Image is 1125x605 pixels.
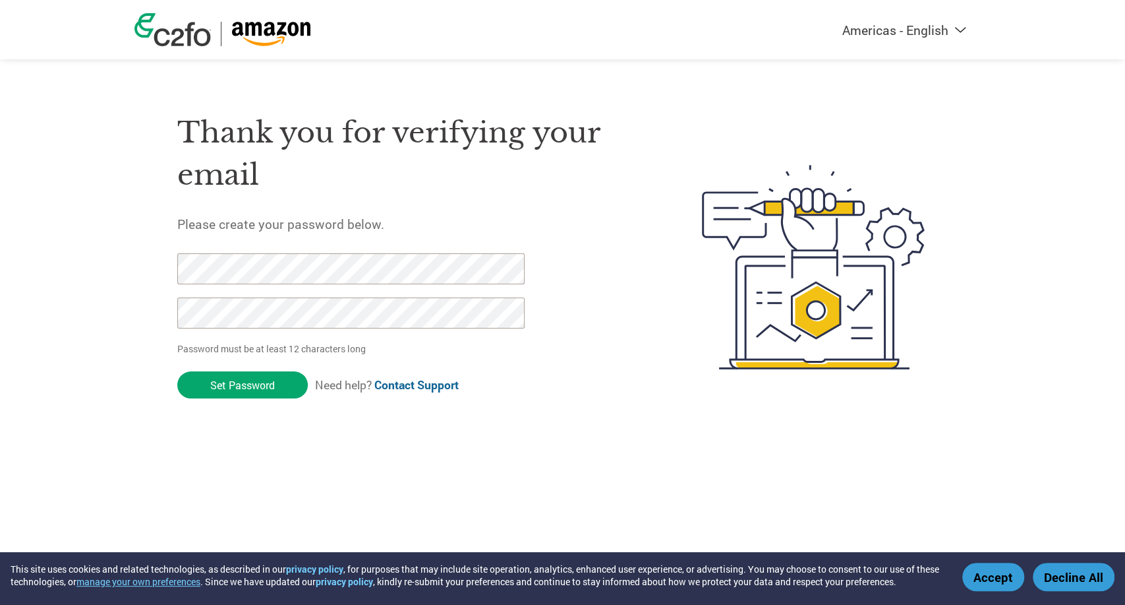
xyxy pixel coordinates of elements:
[177,342,529,356] p: Password must be at least 12 characters long
[962,563,1024,591] button: Accept
[1033,563,1114,591] button: Decline All
[286,563,343,575] a: privacy policy
[177,371,308,398] input: Set Password
[11,563,943,588] div: This site uses cookies and related technologies, as described in our , for purposes that may incl...
[678,92,948,442] img: create-password
[374,377,459,393] a: Contact Support
[76,575,200,588] button: manage your own preferences
[315,377,459,393] span: Need help?
[316,575,373,588] a: privacy policy
[177,216,640,232] h5: Please create your password below.
[231,22,311,46] img: Amazon
[177,111,640,197] h1: Thank you for verifying your email
[134,13,211,46] img: c2fo logo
